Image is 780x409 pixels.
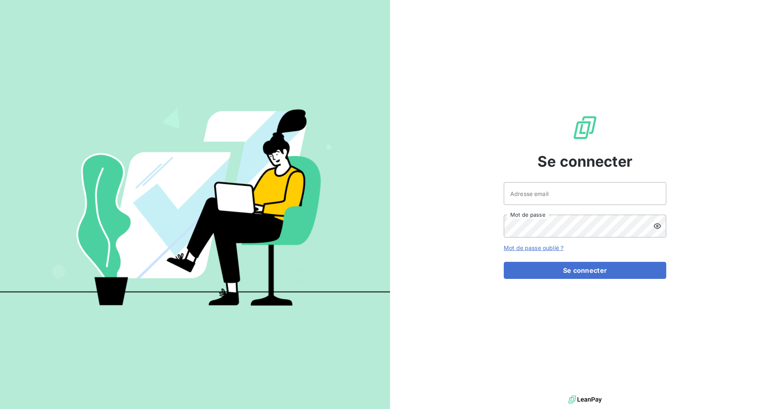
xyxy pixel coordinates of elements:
img: Logo LeanPay [572,115,598,141]
img: logo [568,394,602,406]
button: Se connecter [504,262,666,279]
input: placeholder [504,182,666,205]
span: Se connecter [537,150,633,172]
a: Mot de passe oublié ? [504,244,563,251]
